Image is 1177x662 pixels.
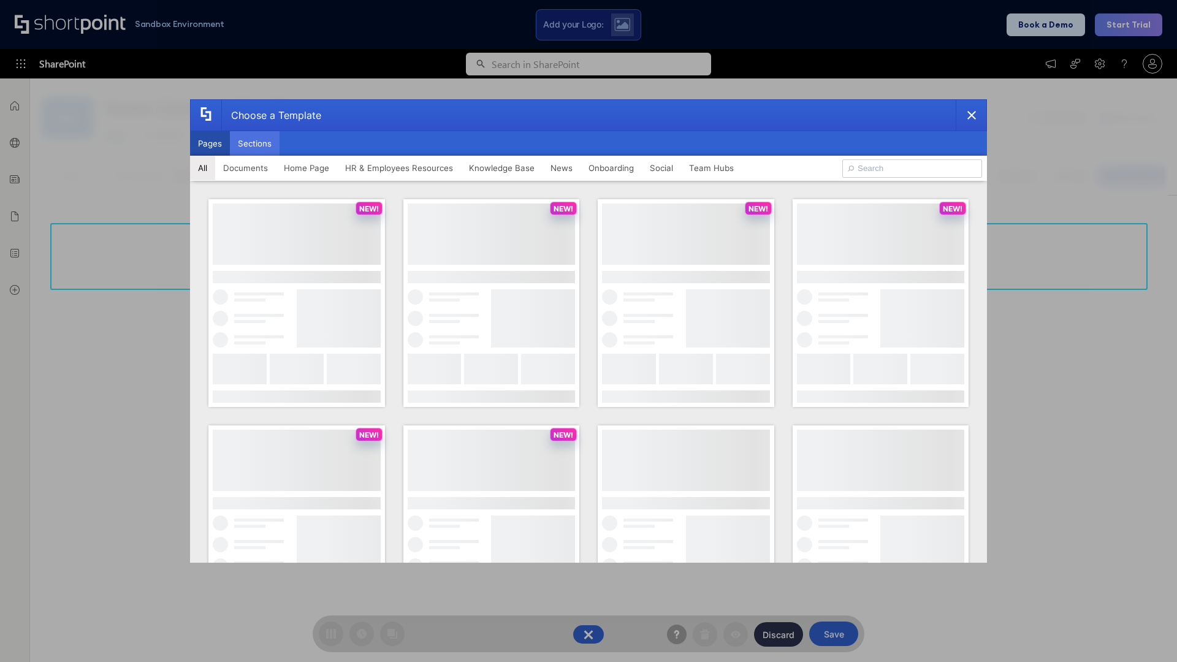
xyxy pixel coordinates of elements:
[642,156,681,180] button: Social
[554,430,573,439] p: NEW!
[359,430,379,439] p: NEW!
[748,204,768,213] p: NEW!
[461,156,543,180] button: Knowledge Base
[359,204,379,213] p: NEW!
[215,156,276,180] button: Documents
[190,156,215,180] button: All
[554,204,573,213] p: NEW!
[190,99,987,563] div: template selector
[956,520,1177,662] iframe: Chat Widget
[681,156,742,180] button: Team Hubs
[581,156,642,180] button: Onboarding
[943,204,962,213] p: NEW!
[221,100,321,131] div: Choose a Template
[337,156,461,180] button: HR & Employees Resources
[230,131,280,156] button: Sections
[276,156,337,180] button: Home Page
[842,159,982,178] input: Search
[543,156,581,180] button: News
[190,131,230,156] button: Pages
